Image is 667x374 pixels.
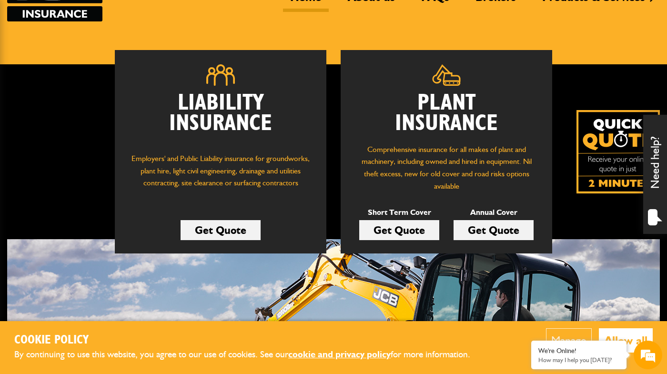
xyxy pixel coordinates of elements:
[129,152,312,198] p: Employers' and Public Liability insurance for groundworks, plant hire, light civil engineering, d...
[181,220,261,240] a: Get Quote
[546,328,592,353] button: Manage
[129,93,312,143] h2: Liability Insurance
[14,347,486,362] p: By continuing to use this website, you agree to our use of cookies. See our for more information.
[359,220,439,240] a: Get Quote
[643,115,667,234] div: Need help?
[14,333,486,348] h2: Cookie Policy
[359,206,439,219] p: Short Term Cover
[454,206,534,219] p: Annual Cover
[576,110,660,193] a: Get your insurance quote isn just 2-minutes
[355,143,538,192] p: Comprehensive insurance for all makes of plant and machinery, including owned and hired in equipm...
[538,356,619,364] p: How may I help you today?
[454,220,534,240] a: Get Quote
[538,347,619,355] div: We're Online!
[288,349,391,360] a: cookie and privacy policy
[576,110,660,193] img: Quick Quote
[355,93,538,134] h2: Plant Insurance
[599,328,653,353] button: Allow all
